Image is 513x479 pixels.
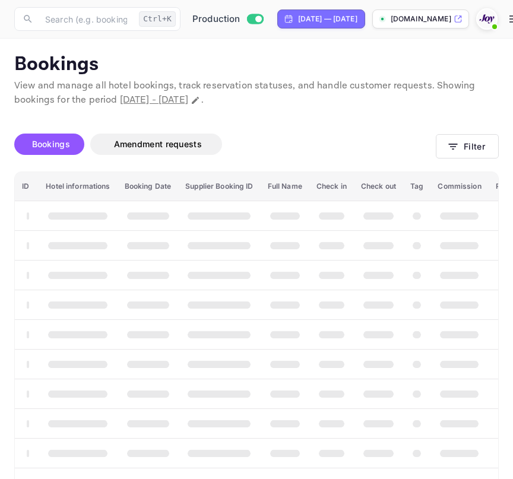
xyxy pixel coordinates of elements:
th: Check out [354,172,403,201]
p: [DOMAIN_NAME] [391,14,451,24]
button: Change date range [189,94,201,106]
input: Search (e.g. bookings, documentation) [38,7,134,31]
th: Hotel informations [39,172,117,201]
th: Booking Date [118,172,179,201]
span: Bookings [32,139,70,149]
div: [DATE] — [DATE] [298,14,357,24]
p: View and manage all hotel bookings, track reservation statuses, and handle customer requests. Sho... [14,79,499,107]
th: ID [15,172,39,201]
span: Production [192,12,240,26]
th: Supplier Booking ID [178,172,260,201]
img: With Joy [477,9,496,28]
span: Amendment requests [114,139,202,149]
th: Check in [309,172,354,201]
div: Ctrl+K [139,11,176,27]
div: account-settings tabs [14,134,436,155]
th: Tag [403,172,430,201]
button: Filter [436,134,499,158]
th: Commission [430,172,488,201]
span: [DATE] - [DATE] [120,94,188,106]
th: Full Name [261,172,309,201]
p: Bookings [14,53,499,77]
div: Switch to Sandbox mode [188,12,268,26]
